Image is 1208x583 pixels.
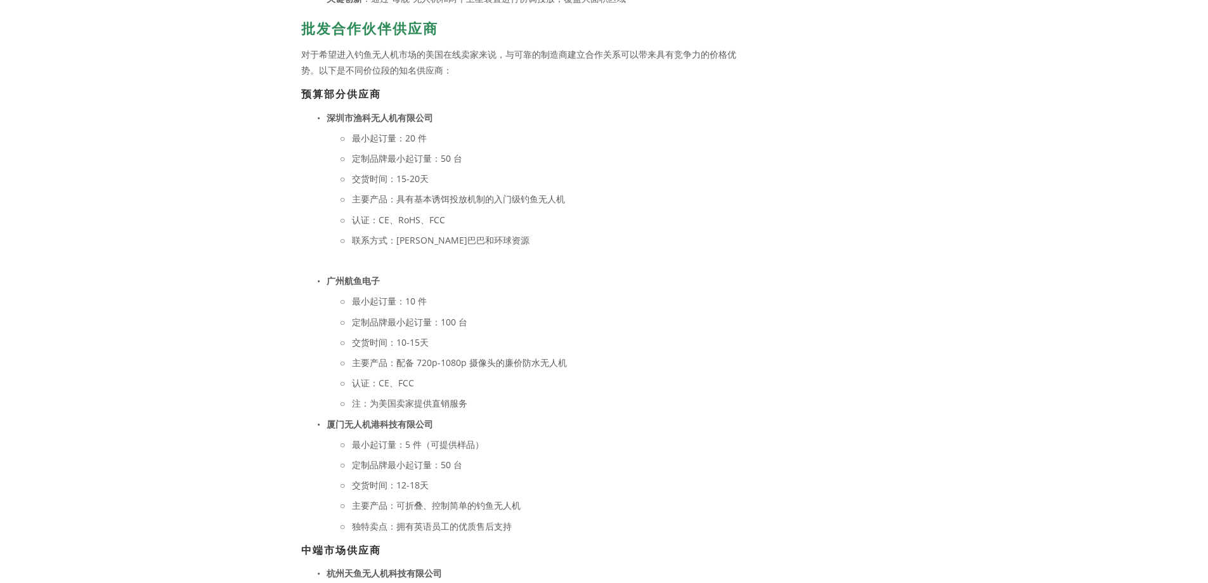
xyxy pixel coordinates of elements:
[352,377,414,389] font: 认证：CE、FCC
[352,336,429,348] font: 交货时间：10-15天
[352,357,567,369] font: 主要产品：配备 720p-1080p 摄像头的廉价防水无人机
[327,112,433,124] font: 深圳市渔科无人机有限公司
[352,499,521,511] font: 主要产品：可折叠、控制简单的钓鱼无人机
[352,397,467,409] font: 注：为美国卖家提供直销服务
[352,132,427,144] font: 最小起订量：20 件
[352,438,484,450] font: 最小起订量：5 件（可提供样品）
[352,520,512,532] font: 独特卖点：拥有英语员工的优质售后支持
[352,479,429,491] font: 交货时间：12-18天
[352,152,462,164] font: 定制品牌最小起订量：50 台
[301,48,736,76] font: 对于希望进入钓鱼无人机市场的美国在线卖家来说，与可靠的制造商建立合作关系可以带来具有竞争力的价格优势。以下是不同价位段的知名供应商：
[352,316,467,328] font: 定制品牌最小起订量：100 台
[352,295,427,307] font: 最小起订量：10 件
[301,21,438,37] font: 批发合作伙伴供应商
[352,173,429,185] font: 交货时间：15-20天
[327,275,380,287] font: 广州航鱼电子
[327,418,433,430] font: 厦门无人机港科技有限公司
[352,459,462,471] font: 定制品牌最小起订量：50 台
[352,193,565,205] font: 主要产品：具有基本诱饵投放机制的入门级钓鱼无人机
[301,87,381,102] font: 预算部分供应商
[327,567,442,579] font: 杭州天鱼无人机科技有限公司
[352,234,529,246] font: 联系方式：[PERSON_NAME]巴巴和环球资源
[301,543,381,558] font: 中端市场供应商
[352,214,445,226] font: 认证：CE、RoHS、FCC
